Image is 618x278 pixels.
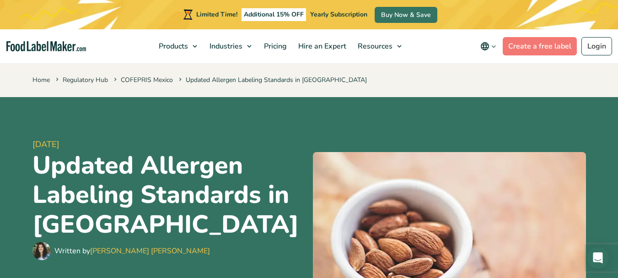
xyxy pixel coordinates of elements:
a: Hire an Expert [293,29,350,63]
a: Login [581,37,612,55]
div: Open Intercom Messenger [587,247,609,269]
span: Hire an Expert [296,41,347,51]
span: Limited Time! [196,10,237,19]
a: Regulatory Hub [63,76,108,84]
a: COFEPRIS Mexico [121,76,173,84]
a: Create a free label [503,37,577,55]
img: Maria Abi Hanna - Food Label Maker [32,242,51,260]
span: [DATE] [32,138,306,151]
span: Products [156,41,189,51]
span: Updated Allergen Labeling Standards in [GEOGRAPHIC_DATA] [177,76,367,84]
div: Written by [54,245,210,256]
a: [PERSON_NAME] [PERSON_NAME] [90,246,210,256]
span: Industries [207,41,243,51]
span: Yearly Subscription [310,10,367,19]
span: Pricing [261,41,288,51]
a: Products [153,29,202,63]
h1: Updated Allergen Labeling Standards in [GEOGRAPHIC_DATA] [32,151,306,240]
a: Buy Now & Save [375,7,437,23]
a: Resources [352,29,406,63]
span: Resources [355,41,393,51]
span: Additional 15% OFF [242,8,306,21]
a: Industries [204,29,256,63]
a: Pricing [258,29,290,63]
a: Home [32,76,50,84]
